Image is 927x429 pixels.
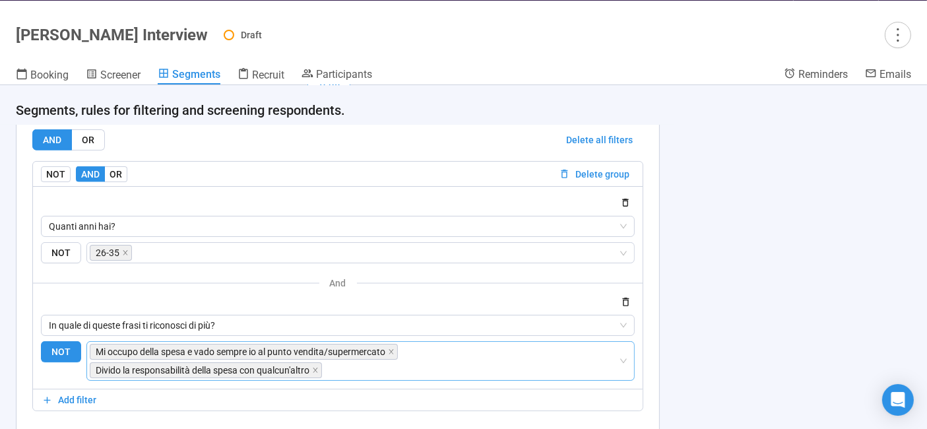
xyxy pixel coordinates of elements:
[865,67,911,83] a: Emails
[554,166,635,182] button: Delete group
[16,26,208,44] h1: [PERSON_NAME] Interview
[33,389,643,411] button: Add filter
[81,169,100,180] span: AND
[784,67,848,83] a: Reminders
[90,245,132,261] span: 26-35
[96,363,309,378] span: Divido la responsabilità della spesa con qualcun'altro
[312,367,319,374] span: close
[49,315,627,335] span: In quale di queste frasi ti riconosci di più?
[100,69,141,81] span: Screener
[122,249,129,256] span: close
[330,278,346,288] span: and
[889,26,907,44] span: more
[575,167,629,181] span: Delete group
[16,67,69,84] a: Booking
[238,67,284,84] a: Recruit
[86,67,141,84] a: Screener
[110,169,122,180] span: OR
[172,68,220,81] span: Segments
[252,69,284,81] span: Recruit
[158,67,220,84] a: Segments
[388,348,395,355] span: close
[316,68,372,81] span: Participants
[302,67,372,83] a: Participants
[58,393,96,407] span: Add filter
[16,101,901,119] h4: Segments, rules for filtering and screening respondents.
[879,68,911,81] span: Emails
[96,246,119,260] span: 26-35
[556,129,643,150] button: Delete all filters
[43,135,61,145] span: AND
[882,384,914,416] div: Open Intercom Messenger
[90,344,398,360] span: Mi occupo della spesa e vado sempre io al punto vendita/supermercato
[82,135,94,145] span: OR
[798,68,848,81] span: Reminders
[885,22,911,48] button: more
[241,30,262,40] span: Draft
[49,216,627,236] span: Quanti anni hai?
[30,69,69,81] span: Booking
[566,133,633,147] span: Delete all filters
[96,345,385,359] span: Mi occupo della spesa e vado sempre io al punto vendita/supermercato
[90,362,322,378] span: Divido la responsabilità della spesa con qualcun'altro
